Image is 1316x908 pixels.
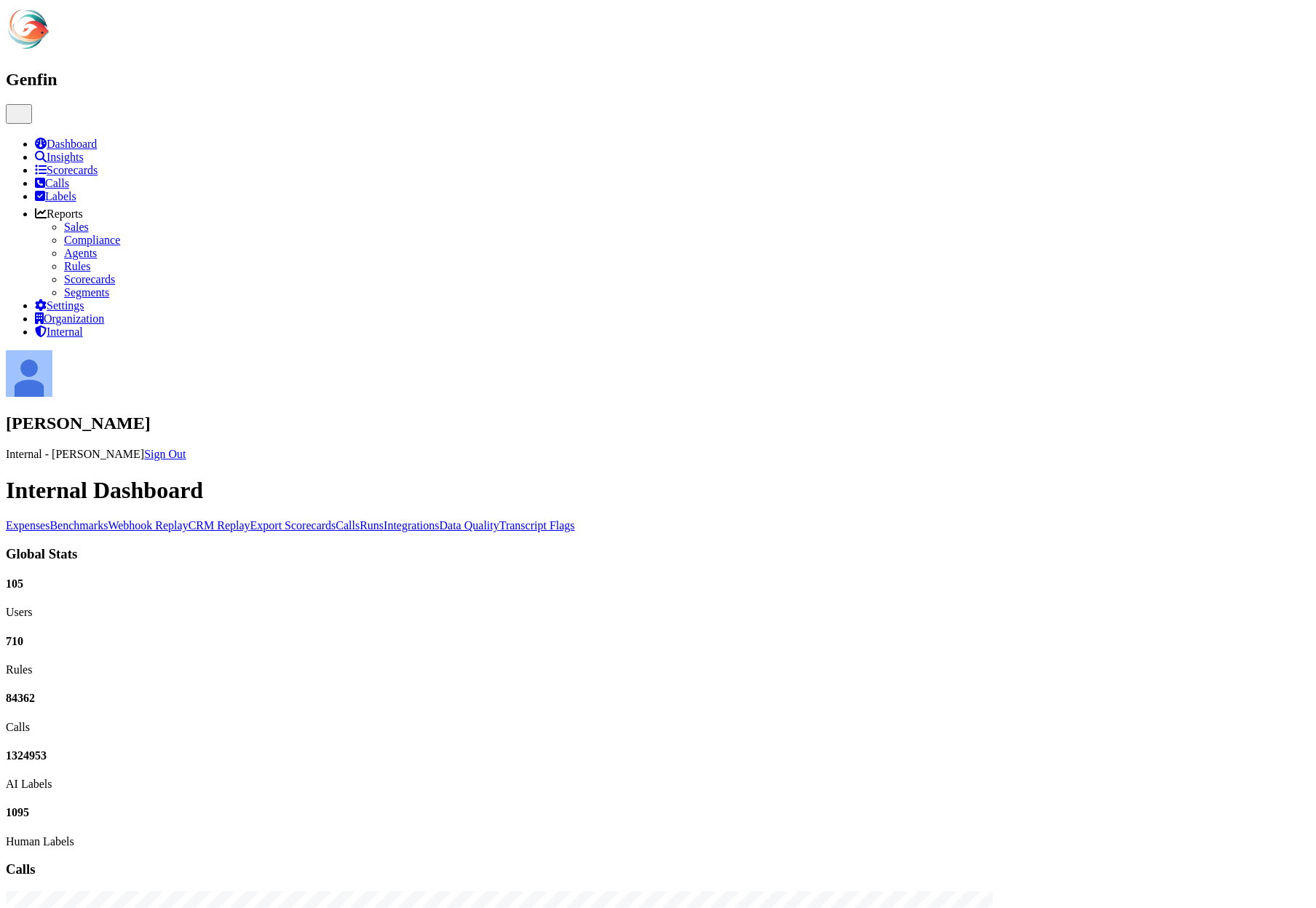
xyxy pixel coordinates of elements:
img: Brian Dunagan [6,350,52,397]
a: Sales [64,221,89,233]
a: Rules [64,260,90,272]
a: Integrations [384,519,439,532]
h2: [PERSON_NAME] [6,414,1310,433]
a: Compliance [64,234,120,246]
a: CRM Replay [189,519,250,532]
span: Internal - [PERSON_NAME] [6,448,144,460]
a: Calls [336,519,360,532]
span: Rules [6,663,32,676]
a: Segments [64,286,109,299]
a: Runs [360,519,384,532]
img: Logo [6,6,52,52]
a: Agents [64,247,97,259]
div: Reports [35,203,1310,221]
a: Expenses [6,519,49,532]
h1: Genfin [6,70,1310,90]
a: Scorecards [35,164,98,176]
span: Human Labels [6,835,74,848]
a: Settings [35,299,84,312]
a: Dashboard [35,138,97,150]
h4: 84362 [6,692,1310,705]
a: Labels [35,190,76,202]
a: Organization [35,312,104,325]
h4: 1324953 [6,749,1310,762]
h4: 105 [6,577,1310,591]
a: Transcript Flags [499,519,575,532]
a: Internal [35,325,83,338]
a: Sign Out [144,448,186,460]
a: Insights [35,151,84,163]
h4: 710 [6,635,1310,648]
h4: 1095 [6,806,1310,819]
h1: Internal Dashboard [6,477,1310,504]
a: Webhook Replay [108,519,188,532]
span: Calls [6,721,30,733]
span: AI Labels [6,778,52,790]
a: Export Scorecards [250,519,336,532]
a: Scorecards [64,273,115,285]
a: Calls [35,177,69,189]
a: Data Quality [440,519,499,532]
span: Users [6,606,32,618]
h3: Calls [6,861,1310,877]
h3: Global Stats [6,546,1310,562]
a: Benchmarks [49,519,108,532]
